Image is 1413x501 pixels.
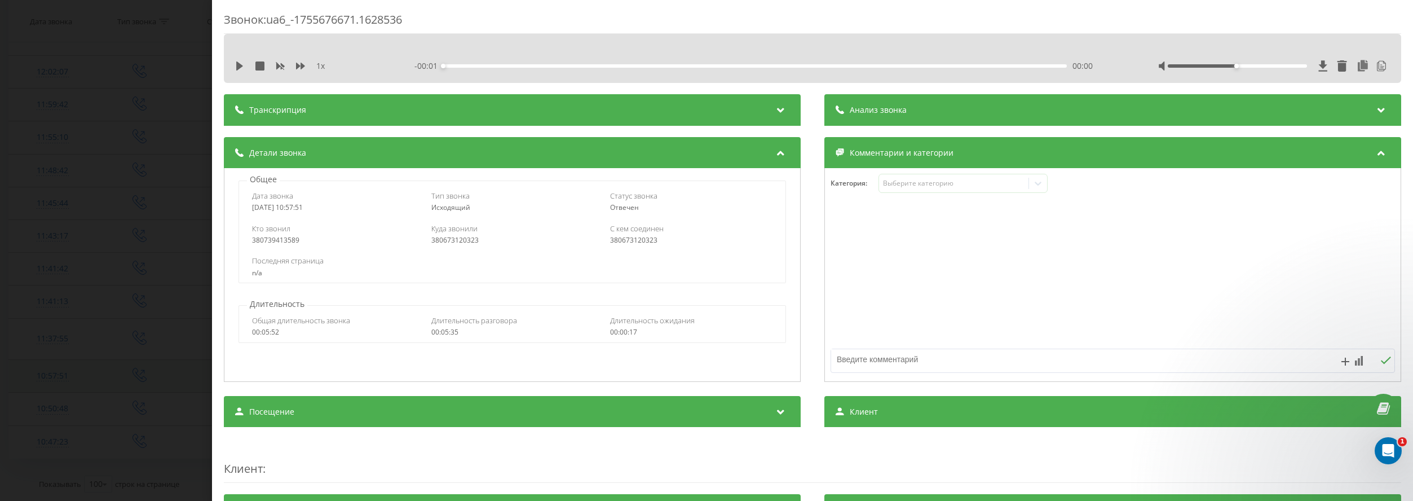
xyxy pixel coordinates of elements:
[249,147,306,159] span: Детали звонка
[316,60,325,72] span: 1 x
[224,461,263,476] span: Клиент
[247,174,280,185] p: Общее
[610,203,639,212] span: Отвечен
[249,406,294,417] span: Посещение
[850,147,953,159] span: Комментарии и категории
[610,328,772,336] div: 00:00:17
[252,315,350,326] span: Общая длительность звонка
[249,104,306,116] span: Транскрипция
[1072,60,1093,72] span: 00:00
[252,223,290,234] span: Кто звонил
[224,12,1401,34] div: Звонок : ua6_-1755676671.1628536
[610,315,695,326] span: Длительность ожидания
[431,191,469,201] span: Тип звонка
[224,438,1401,483] div: :
[431,328,593,336] div: 00:05:35
[850,104,907,116] span: Анализ звонка
[1234,64,1239,68] div: Accessibility label
[431,203,470,212] span: Исходящий
[1398,437,1407,446] span: 1
[247,298,307,310] p: Длительность
[850,406,878,417] span: Клиент
[1375,437,1402,464] iframe: Intercom live chat
[610,191,657,201] span: Статус звонка
[414,60,443,72] span: - 00:01
[252,328,414,336] div: 00:05:52
[610,223,664,234] span: С кем соединен
[252,269,772,277] div: n/a
[431,223,477,234] span: Куда звонили
[883,179,1024,188] div: Выберите категорию
[252,191,293,201] span: Дата звонка
[610,236,772,244] div: 380673120323
[252,236,414,244] div: 380739413589
[252,204,414,212] div: [DATE] 10:57:51
[831,179,878,187] h4: Категория :
[431,315,516,326] span: Длительность разговора
[252,256,324,266] span: Последняя страница
[431,236,593,244] div: 380673120323
[441,64,445,68] div: Accessibility label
